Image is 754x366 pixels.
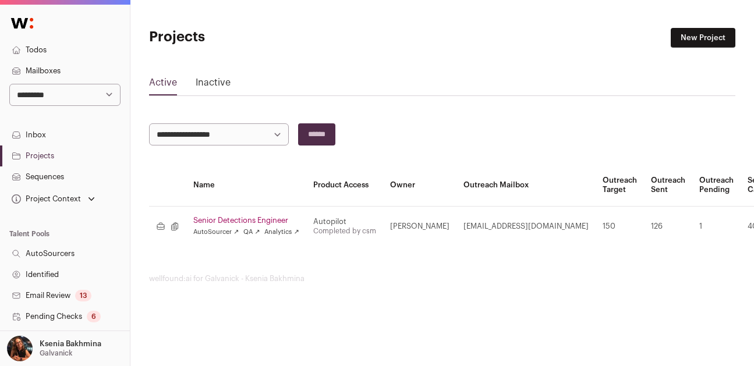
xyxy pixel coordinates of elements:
a: Inactive [196,76,231,94]
th: Outreach Mailbox [456,164,596,207]
p: Ksenia Bakhmina [40,339,101,349]
th: Product Access [306,164,383,207]
th: Outreach Sent [644,164,692,207]
button: Open dropdown [5,336,104,361]
a: QA ↗ [243,228,260,237]
div: Autopilot [313,217,376,226]
th: Outreach Pending [692,164,741,207]
p: Galvanick [40,349,72,358]
td: 1 [692,207,741,247]
a: AutoSourcer ↗ [193,228,239,237]
img: 13968079-medium_jpg [7,336,33,361]
td: [PERSON_NAME] [383,207,456,247]
div: Project Context [9,194,81,204]
div: 13 [75,290,91,301]
th: Name [186,164,306,207]
th: Outreach Target [596,164,644,207]
a: New Project [671,28,735,48]
a: Active [149,76,177,94]
td: [EMAIL_ADDRESS][DOMAIN_NAME] [456,207,596,247]
button: Open dropdown [9,191,97,207]
div: 6 [87,311,101,322]
a: Analytics ↗ [264,228,299,237]
a: Senior Detections Engineer [193,216,299,225]
a: Completed by csm [313,228,376,234]
footer: wellfound:ai for Galvanick - Ksenia Bakhmina [149,274,735,283]
h1: Projects [149,28,345,47]
td: 126 [644,207,692,247]
td: 150 [596,207,644,247]
th: Owner [383,164,456,207]
img: Wellfound [5,12,40,35]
